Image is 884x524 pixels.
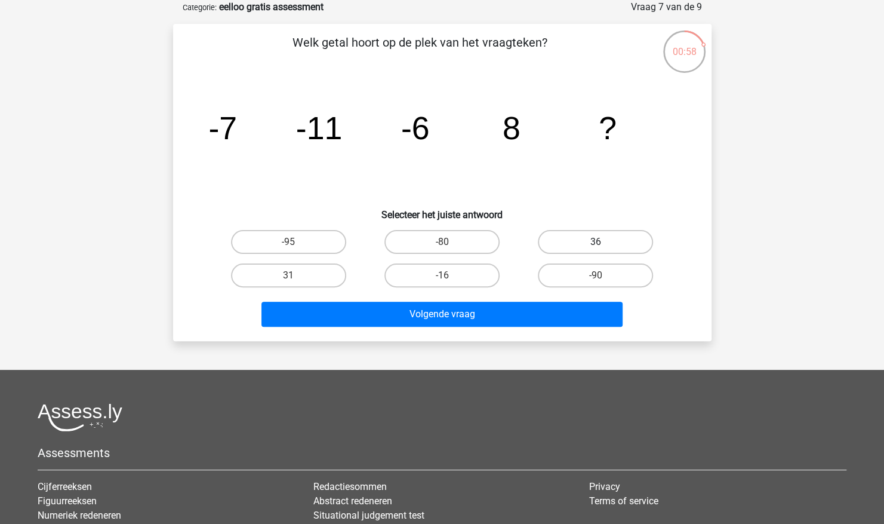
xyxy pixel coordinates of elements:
h6: Selecteer het juiste antwoord [192,200,692,220]
a: Cijferreeksen [38,481,92,492]
label: -90 [538,263,653,287]
h5: Assessments [38,446,846,460]
label: 36 [538,230,653,254]
tspan: -11 [295,110,342,146]
label: 31 [231,263,346,287]
a: Privacy [589,481,620,492]
a: Terms of service [589,495,658,507]
small: Categorie: [183,3,217,12]
label: -95 [231,230,346,254]
label: -16 [384,263,500,287]
a: Numeriek redeneren [38,510,121,521]
img: Assessly logo [38,403,122,431]
a: Abstract redeneren [313,495,392,507]
label: -80 [384,230,500,254]
button: Volgende vraag [261,302,623,327]
strong: eelloo gratis assessment [219,1,324,13]
tspan: 8 [502,110,520,146]
tspan: -7 [208,110,237,146]
tspan: -6 [401,110,429,146]
a: Redactiesommen [313,481,387,492]
a: Situational judgement test [313,510,424,521]
tspan: ? [599,110,617,146]
a: Figuurreeksen [38,495,97,507]
p: Welk getal hoort op de plek van het vraagteken? [192,33,648,69]
div: 00:58 [662,29,707,59]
